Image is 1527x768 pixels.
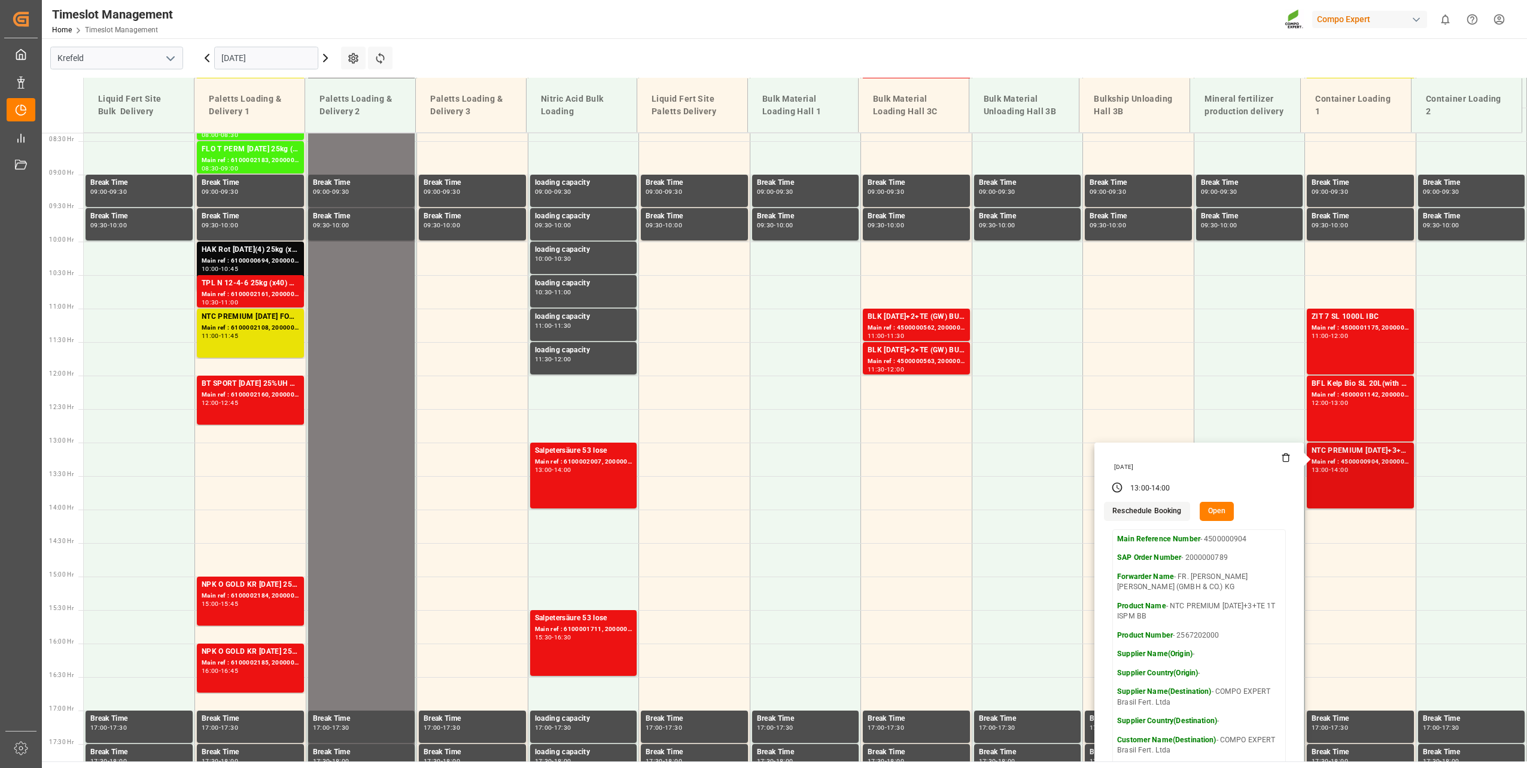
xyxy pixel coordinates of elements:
[221,223,238,228] div: 10:00
[202,658,299,668] div: Main ref : 6100002185, 2000001715
[424,177,521,189] div: Break Time
[646,189,663,194] div: 09:00
[424,189,441,194] div: 09:00
[1312,177,1409,189] div: Break Time
[552,289,553,295] div: -
[757,725,774,730] div: 17:00
[665,223,682,228] div: 10:00
[1104,502,1190,521] button: Reschedule Booking
[219,668,221,673] div: -
[1312,223,1329,228] div: 09:30
[219,601,221,607] div: -
[776,223,793,228] div: 10:00
[315,88,406,123] div: Paletts Loading & Delivery 2
[219,223,221,228] div: -
[887,223,904,228] div: 10:00
[108,223,109,228] div: -
[1423,177,1520,189] div: Break Time
[535,223,552,228] div: 09:30
[1329,333,1331,339] div: -
[663,725,665,730] div: -
[204,88,295,123] div: Paletts Loading & Delivery 1
[535,289,552,295] div: 10:30
[1218,223,1219,228] div: -
[868,88,959,123] div: Bulk Material Loading Hall 3C
[1201,211,1298,223] div: Break Time
[1200,502,1234,521] button: Open
[1117,649,1281,660] p: -
[887,189,904,194] div: 09:30
[1442,223,1459,228] div: 10:00
[868,367,885,372] div: 11:30
[219,266,221,272] div: -
[202,591,299,601] div: Main ref : 6100002184, 2000001715
[202,579,299,591] div: NPK O GOLD KR [DATE] 25kg (x60) IT
[979,189,996,194] div: 09:00
[868,189,885,194] div: 09:00
[1201,223,1218,228] div: 09:30
[441,223,443,228] div: -
[1312,445,1409,457] div: NTC PREMIUM [DATE]+3+TE 1T ISPM BB
[1310,88,1401,123] div: Container Loading 1
[202,189,219,194] div: 09:00
[202,266,219,272] div: 10:00
[202,646,299,658] div: NPK O GOLD KR [DATE] 25kg (x60) IT
[885,223,887,228] div: -
[202,725,219,730] div: 17:00
[868,211,965,223] div: Break Time
[774,725,775,730] div: -
[868,345,965,356] div: BLK [DATE]+2+TE (GW) BULK
[998,223,1015,228] div: 10:00
[554,635,571,640] div: 16:30
[50,47,183,69] input: Type to search/select
[552,256,553,261] div: -
[1312,311,1409,323] div: ZIT 7 SL 1000L IBC
[535,311,632,323] div: loading capacity
[202,144,299,156] div: FLO T PERM [DATE] 25kg (x40) INTNTC CLASSIC [DATE] 25kg (x40) DE,EN,PL
[663,223,665,228] div: -
[219,166,221,171] div: -
[554,467,571,473] div: 14:00
[535,244,632,256] div: loading capacity
[1432,6,1459,33] button: show 0 new notifications
[757,211,854,223] div: Break Time
[535,278,632,289] div: loading capacity
[202,223,219,228] div: 09:30
[979,177,1076,189] div: Break Time
[1149,483,1151,494] div: -
[202,177,299,189] div: Break Time
[758,88,848,123] div: Bulk Material Loading Hall 1
[90,189,108,194] div: 09:00
[535,445,632,457] div: Salpetersäure 53 lose
[1440,189,1441,194] div: -
[1090,189,1107,194] div: 09:00
[221,166,238,171] div: 09:00
[202,400,219,406] div: 12:00
[1312,333,1329,339] div: 11:00
[1220,223,1237,228] div: 10:00
[1440,223,1441,228] div: -
[202,311,299,323] div: NTC PREMIUM [DATE] FOL 50 INT (MSE)FLO T EAGLE K 12-0-24 25kg (x40) INTFLO T TURF BS 20-5-8 25kg ...
[1285,9,1304,30] img: Screenshot%202023-09-29%20at%2010.02.21.png_1712312052.png
[1312,8,1432,31] button: Compo Expert
[1117,687,1211,696] strong: Supplier Name(Destination)
[535,624,632,635] div: Main ref : 6100001711, 2000001422
[535,635,552,640] div: 15:30
[49,605,74,611] span: 15:30 Hr
[554,256,571,261] div: 10:30
[330,189,331,194] div: -
[535,211,632,223] div: loading capacity
[49,638,74,645] span: 16:00 Hr
[1312,457,1409,467] div: Main ref : 4500000904, 2000000789
[665,725,682,730] div: 17:30
[535,323,552,328] div: 11:00
[1109,223,1126,228] div: 10:00
[552,635,553,640] div: -
[1117,736,1216,744] strong: Customer Name(Destination)
[202,601,219,607] div: 15:00
[535,467,552,473] div: 13:00
[49,370,74,377] span: 12:00 Hr
[646,211,743,223] div: Break Time
[757,713,854,725] div: Break Time
[1117,650,1193,658] strong: Supplier Name(Origin)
